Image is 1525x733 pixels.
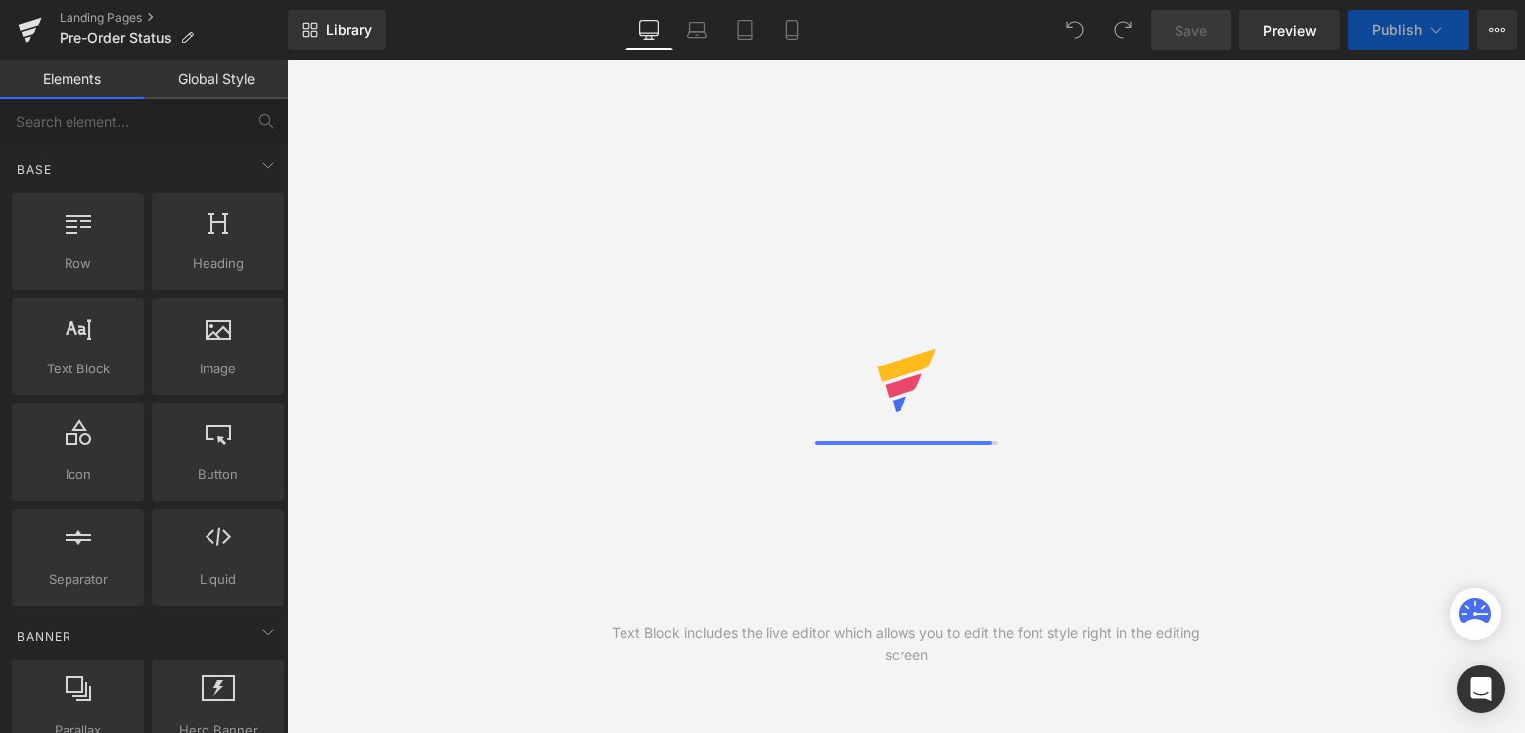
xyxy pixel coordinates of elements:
span: Publish [1372,22,1422,38]
span: Heading [158,253,278,274]
a: Desktop [625,10,673,50]
a: Preview [1239,10,1340,50]
button: Redo [1103,10,1143,50]
span: Base [15,160,54,179]
a: Laptop [673,10,721,50]
a: Global Style [144,60,288,99]
span: Preview [1263,20,1317,41]
a: Landing Pages [60,10,288,26]
span: Pre-Order Status [60,30,172,46]
button: Publish [1348,10,1469,50]
span: Library [326,21,372,39]
span: Banner [15,627,73,646]
a: Mobile [768,10,816,50]
a: Tablet [721,10,768,50]
span: Row [18,253,138,274]
span: Liquid [158,569,278,590]
span: Separator [18,569,138,590]
span: Button [158,464,278,485]
button: Undo [1055,10,1095,50]
span: Text Block [18,359,138,379]
div: Open Intercom Messenger [1457,665,1505,713]
span: Icon [18,464,138,485]
span: Save [1175,20,1207,41]
div: Text Block includes the live editor which allows you to edit the font style right in the editing ... [597,622,1216,665]
button: More [1477,10,1517,50]
span: Image [158,359,278,379]
a: New Library [288,10,386,50]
